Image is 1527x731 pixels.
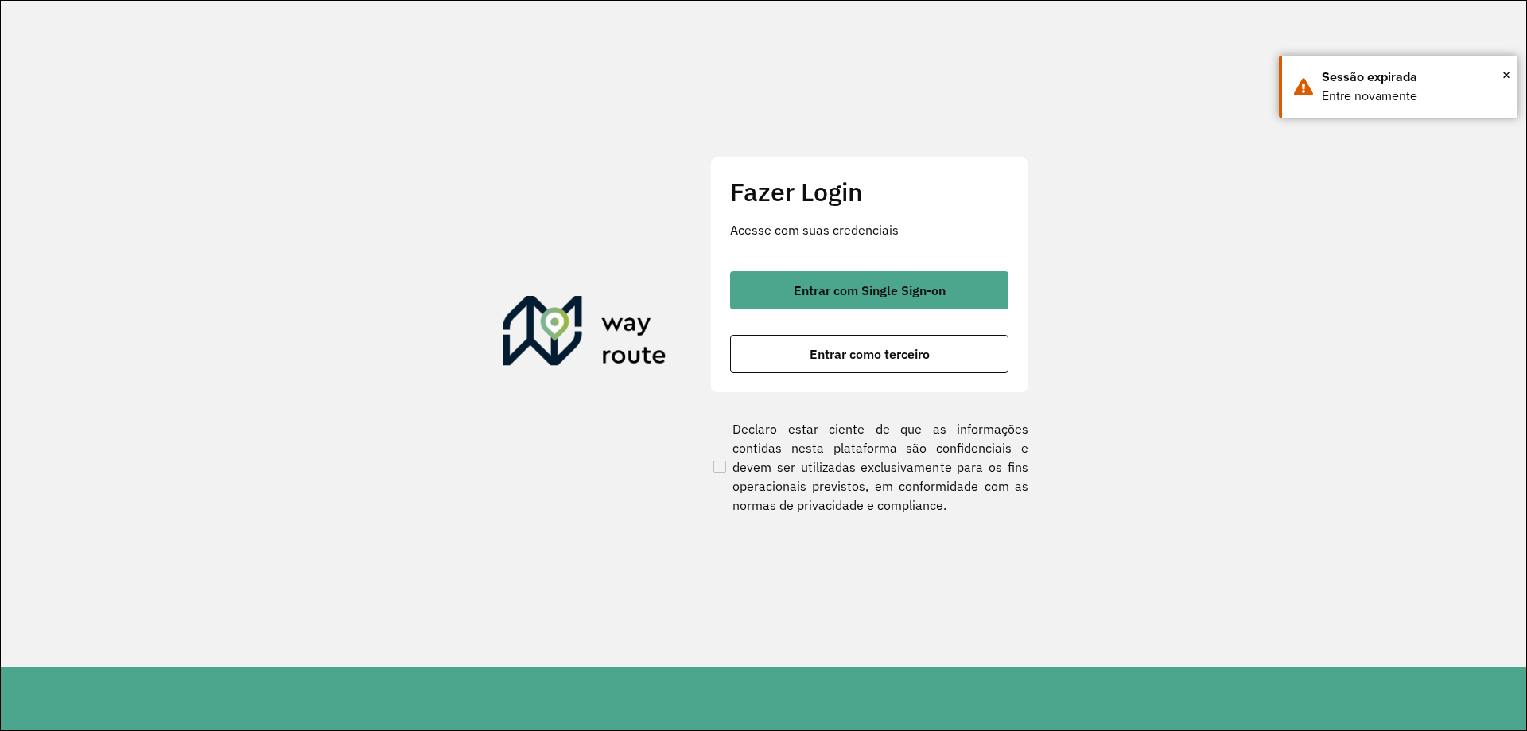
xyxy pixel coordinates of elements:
span: Entrar com Single Sign-on [794,284,946,297]
img: Roteirizador AmbevTech [503,296,666,372]
div: Entre novamente [1322,87,1506,106]
span: Entrar como terceiro [810,348,930,360]
p: Acesse com suas credenciais [730,220,1008,239]
button: Close [1502,63,1510,87]
button: button [730,335,1008,373]
span: × [1502,63,1510,87]
h2: Fazer Login [730,177,1008,207]
label: Declaro estar ciente de que as informações contidas nesta plataforma são confidenciais e devem se... [710,419,1028,515]
div: Sessão expirada [1322,68,1506,87]
button: button [730,271,1008,309]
